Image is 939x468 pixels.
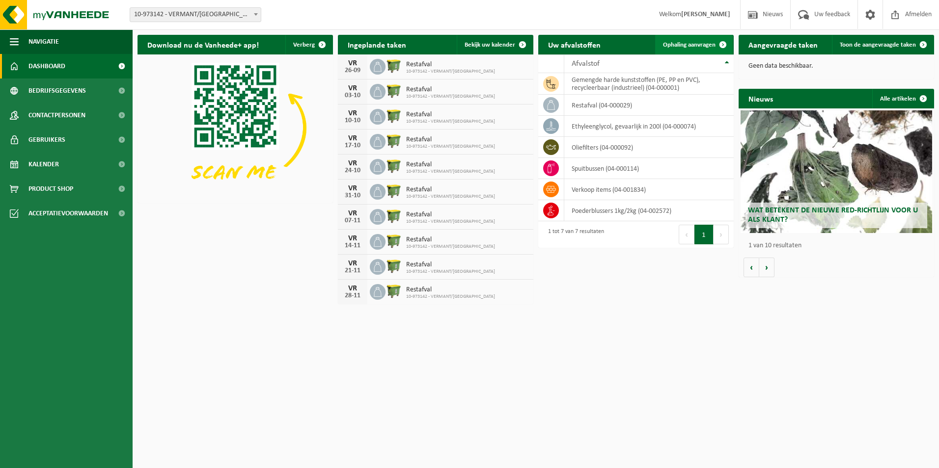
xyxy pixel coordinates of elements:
img: WB-1100-HPE-GN-50 [386,132,402,149]
span: 10-973142 - VERMANT/[GEOGRAPHIC_DATA] [406,94,495,100]
h2: Ingeplande taken [338,35,416,54]
span: Acceptatievoorwaarden [28,201,108,226]
span: 10-973142 - VERMANT/WILRIJK - WILRIJK [130,7,261,22]
span: Restafval [406,286,495,294]
span: Restafval [406,61,495,69]
a: Ophaling aanvragen [655,35,733,54]
span: 10-973142 - VERMANT/[GEOGRAPHIC_DATA] [406,169,495,175]
div: VR [343,134,362,142]
span: Contactpersonen [28,103,85,128]
button: Next [714,225,729,244]
td: verkoop items (04-001834) [564,179,734,200]
span: 10-973142 - VERMANT/WILRIJK - WILRIJK [130,8,261,22]
span: Restafval [406,261,495,269]
button: Verberg [285,35,332,54]
span: Ophaling aanvragen [663,42,716,48]
img: WB-1100-HPE-GN-50 [386,57,402,74]
td: restafval (04-000029) [564,95,734,116]
span: 10-973142 - VERMANT/[GEOGRAPHIC_DATA] [406,269,495,275]
div: 17-10 [343,142,362,149]
img: Download de VHEPlus App [138,54,333,201]
a: Alle artikelen [872,89,933,108]
div: 28-11 [343,292,362,299]
div: VR [343,209,362,217]
span: Wat betekent de nieuwe RED-richtlijn voor u als klant? [748,207,918,224]
td: poederblussers 1kg/2kg (04-002572) [564,200,734,221]
div: VR [343,285,362,292]
span: Restafval [406,161,495,169]
div: VR [343,234,362,242]
span: Verberg [293,42,315,48]
div: VR [343,109,362,117]
span: 10-973142 - VERMANT/[GEOGRAPHIC_DATA] [406,219,495,225]
img: WB-1100-HPE-GN-50 [386,82,402,99]
a: Bekijk uw kalender [457,35,532,54]
span: Bekijk uw kalender [465,42,515,48]
img: WB-1100-HPE-GN-50 [386,208,402,224]
div: 1 tot 7 van 7 resultaten [543,224,604,245]
span: Restafval [406,136,495,144]
div: 31-10 [343,192,362,199]
span: 10-973142 - VERMANT/[GEOGRAPHIC_DATA] [406,119,495,125]
div: 14-11 [343,242,362,249]
span: Restafval [406,186,495,194]
td: oliefilters (04-000092) [564,137,734,158]
span: Navigatie [28,29,59,54]
button: Previous [679,225,694,244]
div: VR [343,59,362,67]
span: Toon de aangevraagde taken [840,42,916,48]
img: WB-1100-HPE-GN-50 [386,233,402,249]
span: Dashboard [28,54,65,78]
span: Restafval [406,211,495,219]
div: VR [343,260,362,267]
img: WB-1100-HPE-GN-50 [386,182,402,199]
img: WB-1100-HPE-GN-50 [386,157,402,174]
div: 10-10 [343,117,362,124]
span: Restafval [406,86,495,94]
h2: Nieuws [739,89,783,108]
div: 07-11 [343,217,362,224]
strong: [PERSON_NAME] [681,11,730,18]
p: Geen data beschikbaar. [748,63,924,70]
div: VR [343,159,362,167]
img: WB-1100-HPE-GN-50 [386,258,402,274]
button: 1 [694,225,714,244]
span: 10-973142 - VERMANT/[GEOGRAPHIC_DATA] [406,244,495,250]
div: VR [343,184,362,192]
span: Gebruikers [28,128,65,152]
span: 10-973142 - VERMANT/[GEOGRAPHIC_DATA] [406,144,495,150]
div: 26-09 [343,67,362,74]
img: WB-1100-HPE-GN-50 [386,283,402,299]
span: Product Shop [28,177,73,201]
div: 03-10 [343,92,362,99]
span: Bedrijfsgegevens [28,78,86,103]
a: Toon de aangevraagde taken [832,35,933,54]
button: Volgende [759,258,774,277]
h2: Uw afvalstoffen [538,35,610,54]
p: 1 van 10 resultaten [748,242,929,249]
td: spuitbussen (04-000114) [564,158,734,179]
img: WB-1100-HPE-GN-50 [386,107,402,124]
span: 10-973142 - VERMANT/[GEOGRAPHIC_DATA] [406,294,495,300]
span: Kalender [28,152,59,177]
h2: Download nu de Vanheede+ app! [138,35,269,54]
td: ethyleenglycol, gevaarlijk in 200l (04-000074) [564,116,734,137]
span: Restafval [406,111,495,119]
div: VR [343,84,362,92]
a: Wat betekent de nieuwe RED-richtlijn voor u als klant? [741,110,932,233]
td: gemengde harde kunststoffen (PE, PP en PVC), recycleerbaar (industrieel) (04-000001) [564,73,734,95]
span: 10-973142 - VERMANT/[GEOGRAPHIC_DATA] [406,69,495,75]
span: Afvalstof [572,60,600,68]
h2: Aangevraagde taken [739,35,828,54]
button: Vorige [744,258,759,277]
div: 21-11 [343,267,362,274]
span: 10-973142 - VERMANT/[GEOGRAPHIC_DATA] [406,194,495,200]
div: 24-10 [343,167,362,174]
span: Restafval [406,236,495,244]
